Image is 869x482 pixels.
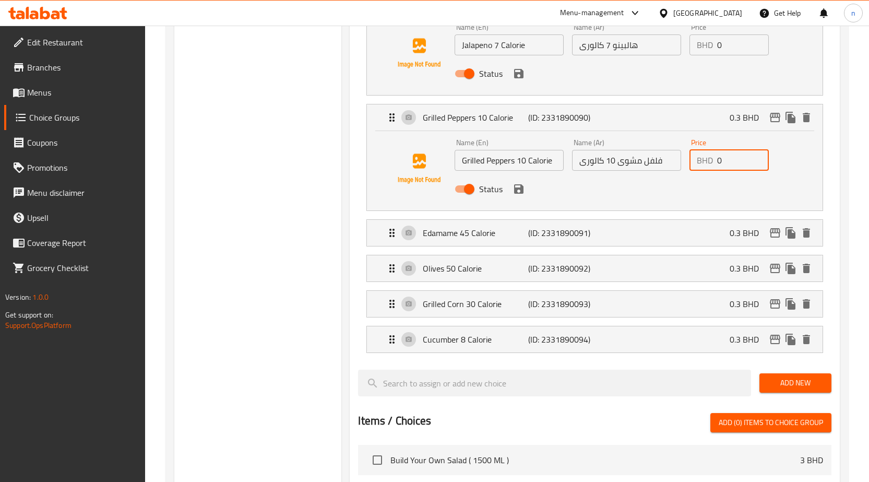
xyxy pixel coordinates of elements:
p: (ID: 2331890090) [528,111,599,124]
li: Expand [358,215,831,251]
a: Branches [4,55,145,80]
button: edit [767,296,783,312]
input: Enter name En [455,150,564,171]
button: duplicate [783,225,799,241]
button: delete [799,261,814,276]
span: Grocery Checklist [27,262,137,274]
a: Coupons [4,130,145,155]
button: Add (0) items to choice group [710,413,831,432]
li: Expand [358,322,831,357]
button: delete [799,110,814,125]
button: edit [767,261,783,276]
input: Enter name Ar [572,34,681,55]
a: Promotions [4,155,145,180]
img: Jalapeno 7 Calorie [386,20,453,87]
button: delete [799,332,814,347]
button: save [511,181,527,197]
div: Menu-management [560,7,624,19]
span: Select choice [366,449,388,471]
p: Grilled Corn 30 Calorie [423,298,528,310]
p: (ID: 2331890092) [528,262,599,275]
p: BHD [697,39,713,51]
h2: Items / Choices [358,413,431,429]
p: Grilled Peppers 10 Calorie [423,111,528,124]
li: ExpandGrilled Peppers 10 CalorieName (En)Name (Ar)PriceBHDStatussave [358,100,831,215]
span: Add New [768,377,823,390]
button: duplicate [783,296,799,312]
span: Coverage Report [27,237,137,249]
span: Choice Groups [29,111,137,124]
p: 0.3 BHD [730,333,767,346]
a: Menus [4,80,145,105]
div: Expand [367,326,823,352]
div: Expand [367,104,823,131]
span: Status [479,183,503,195]
a: Choice Groups [4,105,145,130]
button: delete [799,225,814,241]
span: Version: [5,290,31,304]
p: (ID: 2331890091) [528,227,599,239]
p: Olives 50 Calorie [423,262,528,275]
p: 3 BHD [800,454,823,466]
p: 0.3 BHD [730,227,767,239]
li: Expand [358,251,831,286]
input: Please enter price [717,34,769,55]
p: 0.3 BHD [730,111,767,124]
a: Menu disclaimer [4,180,145,205]
a: Coverage Report [4,230,145,255]
li: Expand [358,286,831,322]
span: Edit Restaurant [27,36,137,49]
p: (ID: 2331890093) [528,298,599,310]
div: Expand [367,291,823,317]
button: edit [767,225,783,241]
button: duplicate [783,110,799,125]
p: Edamame 45 Calorie [423,227,528,239]
button: edit [767,332,783,347]
a: Support.OpsPlatform [5,319,72,332]
div: Expand [367,255,823,281]
img: Grilled Peppers 10 Calorie [386,135,453,202]
button: duplicate [783,261,799,276]
div: [GEOGRAPHIC_DATA] [673,7,742,19]
button: duplicate [783,332,799,347]
p: Cucumber 8 Calorie [423,333,528,346]
input: search [358,370,751,396]
button: save [511,66,527,81]
a: Edit Restaurant [4,30,145,55]
span: Menus [27,86,137,99]
p: 0.3 BHD [730,298,767,310]
p: BHD [697,154,713,167]
span: Build Your Own Salad ( 1500 ML ) [390,454,800,466]
span: Menu disclaimer [27,186,137,199]
p: 0.3 BHD [730,262,767,275]
button: edit [767,110,783,125]
div: Expand [367,220,823,246]
span: Status [479,67,503,80]
a: Upsell [4,205,145,230]
span: Coupons [27,136,137,149]
input: Please enter price [717,150,769,171]
input: Enter name Ar [572,150,681,171]
span: Upsell [27,211,137,224]
span: n [851,7,855,19]
span: Branches [27,61,137,74]
input: Enter name En [455,34,564,55]
span: 1.0.0 [32,290,49,304]
p: (ID: 2331890094) [528,333,599,346]
span: Add (0) items to choice group [719,416,823,429]
button: Add New [759,373,831,393]
a: Grocery Checklist [4,255,145,280]
span: Get support on: [5,308,53,322]
button: delete [799,296,814,312]
span: Promotions [27,161,137,174]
